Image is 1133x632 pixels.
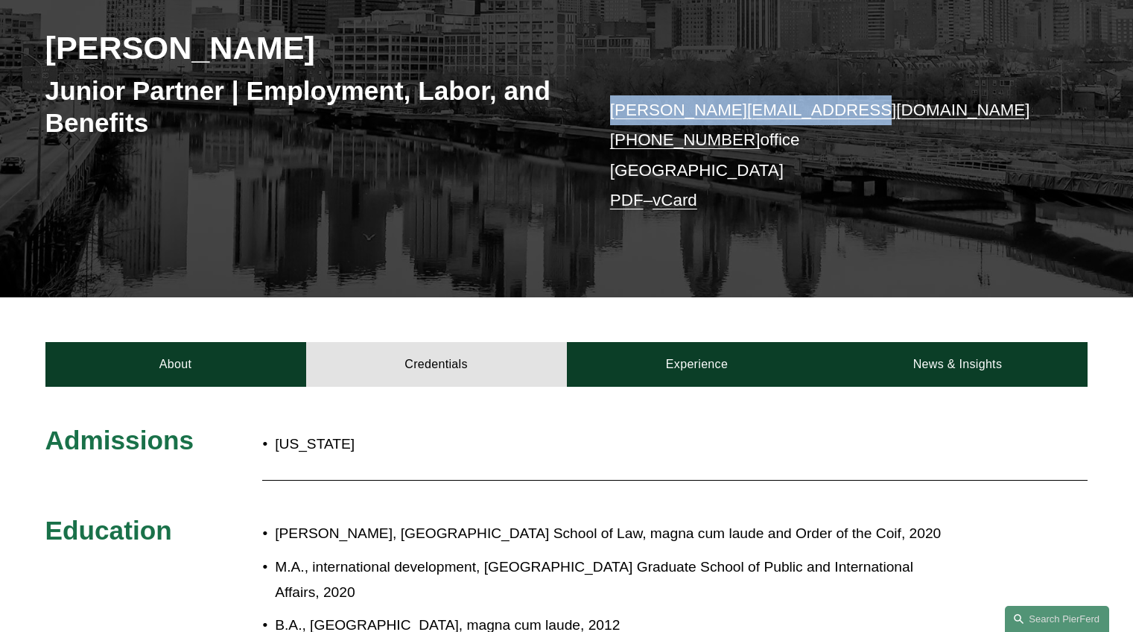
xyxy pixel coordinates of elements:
[1005,606,1109,632] a: Search this site
[275,521,957,547] p: [PERSON_NAME], [GEOGRAPHIC_DATA] School of Law, magna cum laude and Order of the Coif, 2020
[275,554,957,606] p: M.A., international development, [GEOGRAPHIC_DATA] Graduate School of Public and International Af...
[45,516,172,545] span: Education
[45,342,306,387] a: About
[610,95,1044,215] p: office [GEOGRAPHIC_DATA] –
[306,342,567,387] a: Credentials
[45,75,567,139] h3: Junior Partner | Employment, Labor, and Benefits
[610,130,761,149] a: [PHONE_NUMBER]
[610,191,644,209] a: PDF
[610,101,1030,119] a: [PERSON_NAME][EMAIL_ADDRESS][DOMAIN_NAME]
[275,432,653,458] p: [US_STATE]
[45,426,194,455] span: Admissions
[653,191,697,209] a: vCard
[45,28,567,67] h2: [PERSON_NAME]
[827,342,1088,387] a: News & Insights
[567,342,828,387] a: Experience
